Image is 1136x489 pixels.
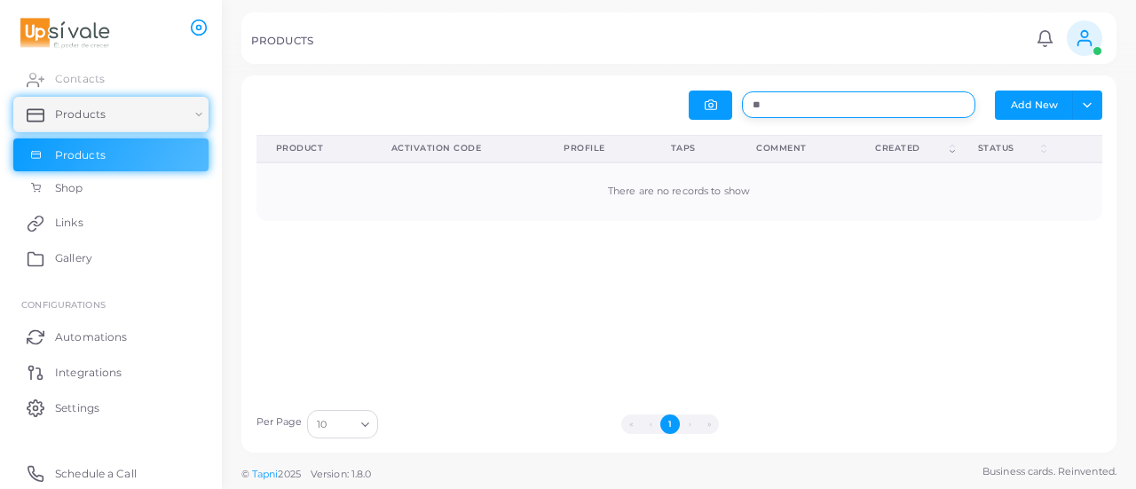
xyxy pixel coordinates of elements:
[13,390,209,425] a: Settings
[16,17,114,50] img: logo
[55,400,99,416] span: Settings
[13,138,209,172] a: Products
[311,468,372,480] span: Version: 1.8.0
[55,71,105,87] span: Contacts
[55,147,106,163] span: Products
[55,329,127,345] span: Automations
[978,142,1037,154] div: Status
[391,142,525,154] div: Activation Code
[13,319,209,354] a: Automations
[256,415,303,430] label: Per Page
[307,410,378,438] div: Search for option
[55,250,92,266] span: Gallery
[564,142,632,154] div: Profile
[241,467,371,482] span: ©
[276,185,1083,199] div: There are no records to show
[278,467,300,482] span: 2025
[13,171,209,205] a: Shop
[13,354,209,390] a: Integrations
[660,414,680,434] button: Go to page 1
[875,142,946,154] div: Created
[55,215,83,231] span: Links
[995,91,1073,119] button: Add New
[982,464,1116,479] span: Business cards. Reinvented.
[756,142,836,154] div: Comment
[328,414,354,434] input: Search for option
[55,365,122,381] span: Integrations
[383,414,958,434] ul: Pagination
[13,97,209,132] a: Products
[276,142,352,154] div: Product
[13,205,209,241] a: Links
[21,299,106,310] span: Configurations
[251,35,313,47] h5: PRODUCTS
[252,468,279,480] a: Tapni
[55,180,83,196] span: Shop
[671,142,717,154] div: Taps
[55,106,106,122] span: Products
[13,241,209,276] a: Gallery
[1050,135,1102,162] th: Action
[317,415,327,434] span: 10
[55,466,137,482] span: Schedule a Call
[13,61,209,97] a: Contacts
